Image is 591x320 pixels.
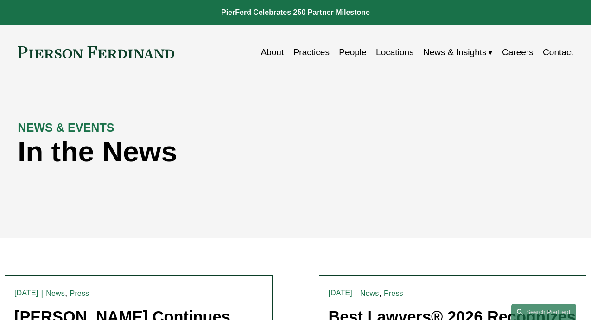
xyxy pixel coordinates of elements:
[511,304,576,320] a: Search this site
[65,288,67,298] span: ,
[18,121,114,134] strong: NEWS & EVENTS
[379,288,381,298] span: ,
[14,289,38,297] time: [DATE]
[339,44,366,61] a: People
[261,44,284,61] a: About
[293,44,330,61] a: Practices
[384,289,403,297] a: Press
[70,289,89,297] a: Press
[502,44,534,61] a: Careers
[329,289,352,297] time: [DATE]
[360,289,379,297] a: News
[423,44,493,61] a: folder dropdown
[46,289,65,297] a: News
[543,44,573,61] a: Contact
[423,45,487,60] span: News & Insights
[376,44,414,61] a: Locations
[18,135,434,168] h1: In the News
